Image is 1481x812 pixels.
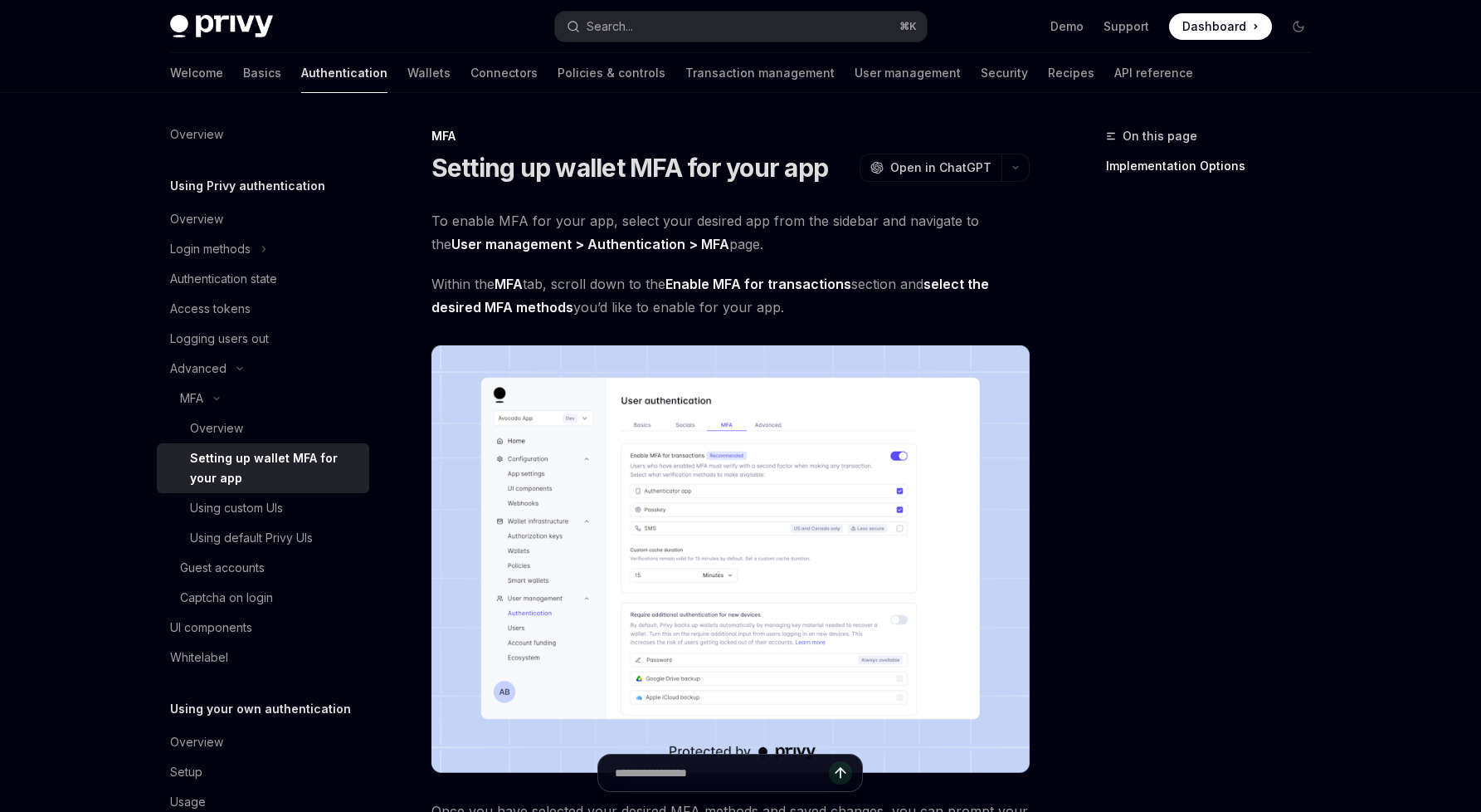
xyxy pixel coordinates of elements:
[170,699,351,719] h5: Using your own authentication
[1050,18,1084,35] a: Demo
[1048,53,1094,93] a: Recipes
[301,53,387,93] a: Authentication
[157,757,369,787] a: Setup
[1182,18,1246,35] span: Dashboard
[157,120,369,149] a: Overview
[170,299,251,319] div: Access tokens
[1103,18,1149,35] a: Support
[190,418,243,438] div: Overview
[860,154,1001,182] button: Open in ChatGPT
[1114,53,1193,93] a: API reference
[665,276,851,292] strong: Enable MFA for transactions
[981,53,1028,93] a: Security
[157,643,369,673] a: Whitelabel
[157,413,369,443] a: Overview
[899,20,917,33] span: ⌘ K
[180,389,203,408] div: MFA
[431,209,1030,256] span: To enable MFA for your app, select your desired app from the sidebar and navigate to the page.
[170,269,277,289] div: Authentication state
[451,236,729,252] strong: User management > Authentication > MFA
[558,53,665,93] a: Policies & controls
[157,324,369,354] a: Logging users out
[170,53,223,93] a: Welcome
[1169,13,1272,40] a: Dashboard
[157,553,369,583] a: Guest accounts
[470,53,538,93] a: Connectors
[1285,13,1312,40] button: Toggle dark mode
[170,732,223,752] div: Overview
[685,53,835,93] a: Transaction management
[1123,126,1197,146] span: On this page
[431,345,1030,773] img: images/MFA2.png
[190,448,359,488] div: Setting up wallet MFA for your app
[180,588,273,608] div: Captcha on login
[431,272,1030,319] span: Within the tab, scroll down to the section and you’d like to enable for your app.
[157,583,369,613] a: Captcha on login
[180,558,265,578] div: Guest accounts
[170,618,252,638] div: UI components
[431,153,829,183] h1: Setting up wallet MFA for your app
[157,727,369,757] a: Overview
[170,176,325,196] h5: Using Privy authentication
[243,53,281,93] a: Basics
[190,528,313,548] div: Using default Privy UIs
[170,209,223,229] div: Overview
[829,761,852,785] button: Send message
[157,264,369,294] a: Authentication state
[587,17,633,37] div: Search...
[157,493,369,523] a: Using custom UIs
[157,523,369,553] a: Using default Privy UIs
[555,12,927,42] button: Search...⌘K
[170,762,202,782] div: Setup
[170,648,228,668] div: Whitelabel
[170,359,227,379] div: Advanced
[170,125,223,144] div: Overview
[157,204,369,234] a: Overview
[170,329,269,349] div: Logging users out
[431,128,1030,144] div: MFA
[190,498,283,518] div: Using custom UIs
[1106,153,1325,179] a: Implementation Options
[407,53,451,93] a: Wallets
[157,294,369,324] a: Access tokens
[170,15,273,38] img: dark logo
[855,53,961,93] a: User management
[494,276,523,292] strong: MFA
[170,239,251,259] div: Login methods
[890,159,991,176] span: Open in ChatGPT
[157,613,369,643] a: UI components
[157,443,369,493] a: Setting up wallet MFA for your app
[170,792,206,812] div: Usage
